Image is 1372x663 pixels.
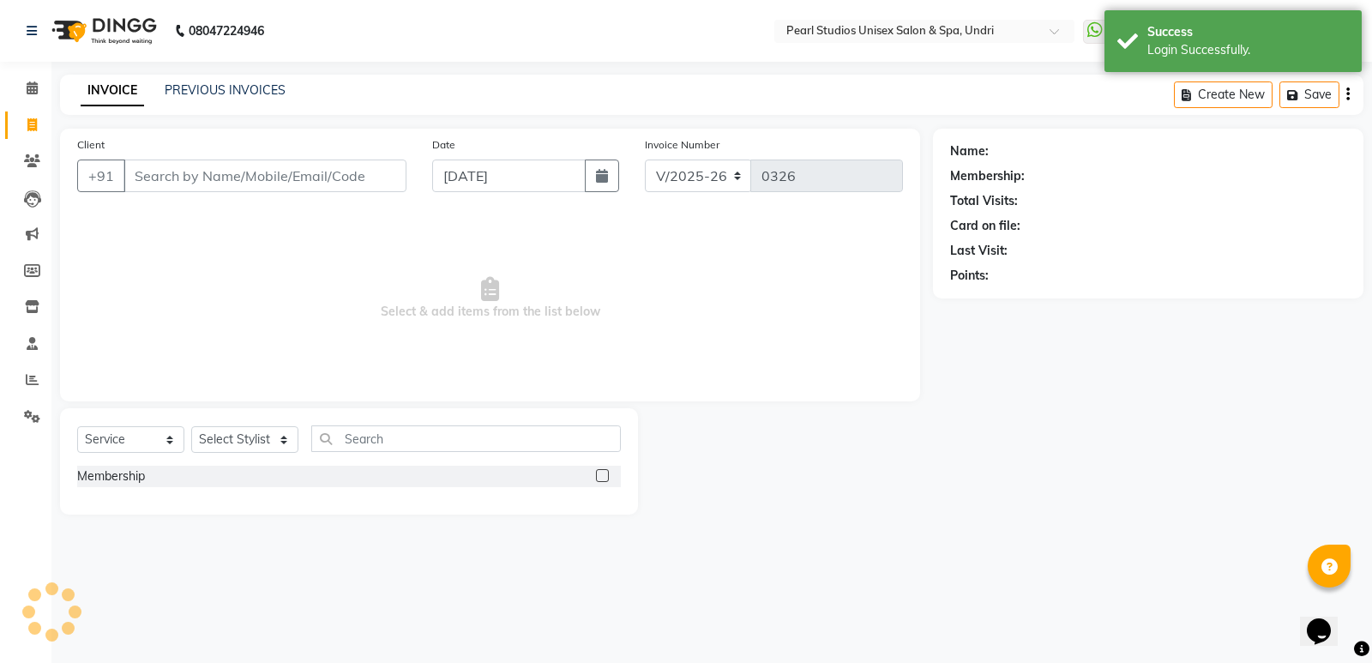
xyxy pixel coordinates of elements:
[77,137,105,153] label: Client
[77,160,125,192] button: +91
[645,137,719,153] label: Invoice Number
[432,137,455,153] label: Date
[77,213,903,384] span: Select & add items from the list below
[1147,23,1349,41] div: Success
[311,425,621,452] input: Search
[950,217,1020,235] div: Card on file:
[1147,41,1349,59] div: Login Successfully.
[44,7,161,55] img: logo
[950,167,1025,185] div: Membership:
[1279,81,1339,108] button: Save
[189,7,264,55] b: 08047224946
[950,192,1018,210] div: Total Visits:
[81,75,144,106] a: INVOICE
[1174,81,1273,108] button: Create New
[165,82,286,98] a: PREVIOUS INVOICES
[950,242,1008,260] div: Last Visit:
[77,467,145,485] div: Membership
[123,160,406,192] input: Search by Name/Mobile/Email/Code
[1300,594,1355,646] iframe: chat widget
[950,267,989,285] div: Points:
[950,142,989,160] div: Name:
